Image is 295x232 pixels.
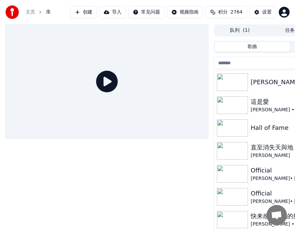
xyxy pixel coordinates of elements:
[167,6,203,18] button: 视频指南
[230,9,243,16] span: 2764
[46,9,51,16] span: 库
[215,42,290,52] button: 歌曲
[99,6,126,18] button: 导入
[250,6,276,18] button: 设置
[215,26,265,36] button: 队列
[218,9,228,16] span: 积分
[129,6,164,18] button: 常见问题
[243,27,250,34] span: ( 1 )
[5,5,19,19] img: youka
[26,9,35,16] a: 主页
[267,205,287,225] a: 打開聊天
[70,6,97,18] button: 创建
[26,9,51,16] nav: breadcrumb
[206,6,247,18] button: 积分2764
[262,9,272,16] div: 设置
